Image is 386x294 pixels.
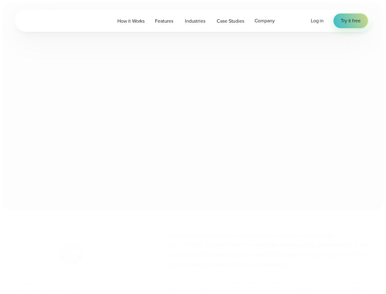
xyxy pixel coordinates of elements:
[341,17,360,24] span: Try it free
[155,17,173,25] span: Features
[211,15,249,27] a: Case Studies
[112,15,150,27] a: How it Works
[185,17,205,25] span: Industries
[333,13,368,28] a: Try it free
[217,17,244,25] span: Case Studies
[255,17,275,24] span: Company
[311,17,324,24] a: Log in
[117,17,145,25] span: How it Works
